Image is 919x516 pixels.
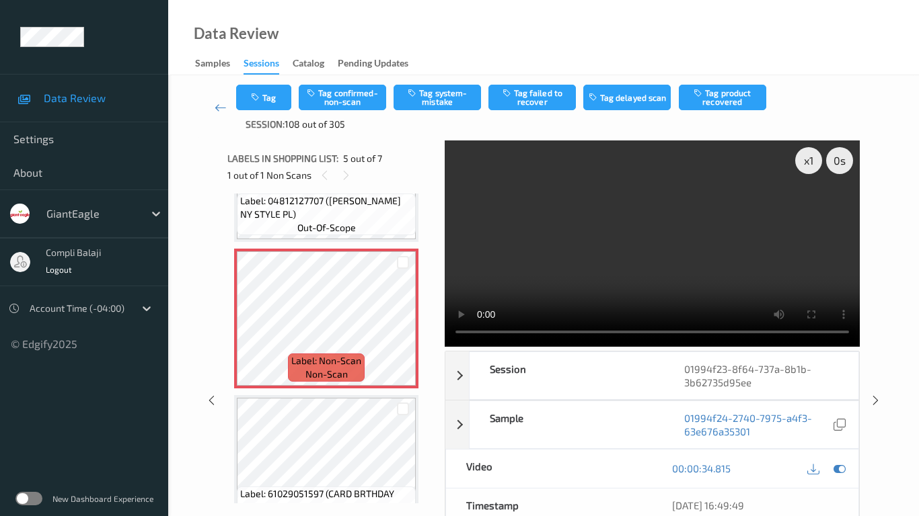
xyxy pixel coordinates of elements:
a: Sessions [244,54,293,75]
span: Labels in shopping list: [227,152,338,165]
button: Tag delayed scan [583,85,671,110]
div: 01994f23-8f64-737a-8b1b-3b62735d95ee [664,352,858,399]
div: 0 s [826,147,853,174]
div: Video [446,449,653,488]
div: Samples [195,56,230,73]
button: Tag confirmed-non-scan [299,85,386,110]
span: 5 out of 7 [343,152,382,165]
a: Samples [195,54,244,73]
span: Label: 61029051597 (CARD BRTHDAY HALLM) [240,487,412,514]
div: Sample [470,401,664,448]
div: 1 out of 1 Non Scans [227,167,435,183]
div: Sample01994f24-2740-7975-a4f3-63e676a35301 [445,400,859,449]
span: non-scan [305,368,348,381]
button: Tag product recovered [679,85,766,110]
button: Tag failed to recover [488,85,576,110]
span: 108 out of 305 [285,118,345,131]
div: x 1 [795,147,822,174]
a: Catalog [293,54,338,73]
div: Sessions [244,56,279,75]
div: Catalog [293,56,324,73]
div: Data Review [194,27,279,40]
span: Label: Non-Scan [291,354,361,368]
a: Pending Updates [338,54,422,73]
span: out-of-scope [297,221,356,234]
span: Session: [246,118,285,131]
span: Label: 04812127707 ([PERSON_NAME] NY STYLE PL) [240,194,412,221]
div: Session01994f23-8f64-737a-8b1b-3b62735d95ee [445,351,859,400]
div: [DATE] 16:49:49 [672,499,838,512]
div: Session [470,352,664,399]
button: Tag system-mistake [394,85,481,110]
button: Tag [236,85,291,110]
div: Pending Updates [338,56,408,73]
a: 00:00:34.815 [672,462,731,475]
a: 01994f24-2740-7975-a4f3-63e676a35301 [684,411,830,438]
